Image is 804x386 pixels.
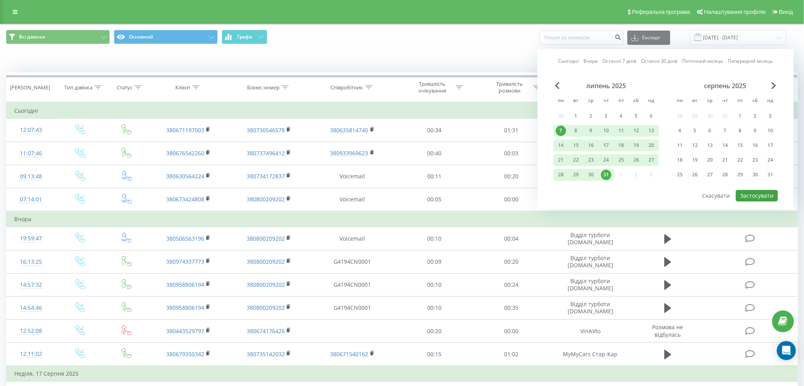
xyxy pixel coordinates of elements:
[14,346,48,362] div: 12:11:02
[702,154,718,166] div: ср 20 серп 2025 р.
[736,190,778,201] button: Застосувати
[702,125,718,137] div: ср 6 серп 2025 р.
[396,165,473,188] td: 00:11
[247,195,285,203] a: 380800209202
[631,125,641,136] div: 12
[630,95,642,107] abbr: субота
[675,170,685,180] div: 25
[720,170,730,180] div: 28
[750,125,760,136] div: 9
[473,165,550,188] td: 00:20
[675,125,685,136] div: 4
[735,155,745,165] div: 22
[583,139,599,151] div: ср 16 лип 2025 р.
[568,154,583,166] div: вт 22 лип 2025 р.
[687,125,702,137] div: вт 5 серп 2025 р.
[330,149,368,157] a: 380933969623
[6,366,798,382] td: Неділя, 17 Серпня 2025
[247,172,285,180] a: 380734172837
[674,95,686,107] abbr: понеділок
[720,155,730,165] div: 21
[553,169,568,181] div: пн 28 лип 2025 р.
[330,350,368,358] a: 380671540162
[247,84,280,91] div: Бізнес номер
[733,154,748,166] div: пт 22 серп 2025 р.
[646,140,656,151] div: 20
[553,154,568,166] div: пн 21 лип 2025 р.
[698,190,735,201] button: Скасувати
[14,277,48,293] div: 14:57:32
[644,154,659,166] div: нд 27 лип 2025 р.
[10,84,50,91] div: [PERSON_NAME]
[720,125,730,136] div: 7
[672,125,687,137] div: пн 4 серп 2025 р.
[166,258,204,265] a: 380974337773
[556,170,566,180] div: 28
[614,125,629,137] div: пт 11 лип 2025 р.
[779,9,793,15] span: Вихід
[222,30,267,44] button: Графік
[705,155,715,165] div: 20
[687,139,702,151] div: вт 12 серп 2025 р.
[765,125,775,136] div: 10
[748,110,763,122] div: сб 2 серп 2025 р.
[166,327,204,335] a: 380443529797
[733,125,748,137] div: пт 8 серп 2025 р.
[331,84,363,91] div: Співробітник
[558,58,579,65] a: Сьогодні
[396,188,473,211] td: 00:05
[616,125,626,136] div: 11
[247,281,285,288] a: 380800209202
[396,227,473,250] td: 00:10
[641,58,678,65] a: Останні 30 днів
[735,111,745,121] div: 1
[601,111,611,121] div: 3
[631,111,641,121] div: 5
[237,34,253,40] span: Графік
[614,110,629,122] div: пт 4 лип 2025 р.
[396,250,473,273] td: 00:09
[568,125,583,137] div: вт 8 лип 2025 р.
[550,250,631,273] td: Відділ турботи [DOMAIN_NAME]
[396,343,473,366] td: 00:15
[719,95,731,107] abbr: четвер
[309,165,395,188] td: Voicemail
[735,125,745,136] div: 8
[763,125,778,137] div: нд 10 серп 2025 р.
[629,154,644,166] div: сб 26 лип 2025 р.
[601,125,611,136] div: 10
[718,139,733,151] div: чт 14 серп 2025 р.
[718,125,733,137] div: чт 7 серп 2025 р.
[733,139,748,151] div: пт 15 серп 2025 р.
[14,192,48,207] div: 07:14:01
[309,296,395,319] td: G4194CN0001
[690,140,700,151] div: 12
[583,154,599,166] div: ср 23 лип 2025 р.
[728,58,773,65] a: Попередній місяць
[247,304,285,311] a: 380800209202
[583,125,599,137] div: ср 9 лип 2025 р.
[553,82,659,90] div: липень 2025
[631,140,641,151] div: 19
[748,154,763,166] div: сб 23 серп 2025 р.
[702,169,718,181] div: ср 27 серп 2025 р.
[705,125,715,136] div: 6
[309,188,395,211] td: Voicemail
[550,273,631,296] td: Відділ турботи [DOMAIN_NAME]
[473,119,550,142] td: 01:31
[166,126,204,134] a: 380671197003
[652,323,683,338] span: Розмова не відбулась
[750,155,760,165] div: 23
[396,296,473,319] td: 00:10
[672,82,778,90] div: серпень 2025
[411,81,454,94] div: Тривалість очікування
[166,235,204,242] a: 380506563196
[748,125,763,137] div: сб 9 серп 2025 р.
[247,350,285,358] a: 380735142032
[571,125,581,136] div: 8
[114,30,218,44] button: Основний
[601,155,611,165] div: 24
[733,169,748,181] div: пт 29 серп 2025 р.
[672,169,687,181] div: пн 25 серп 2025 р.
[614,139,629,151] div: пт 18 лип 2025 р.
